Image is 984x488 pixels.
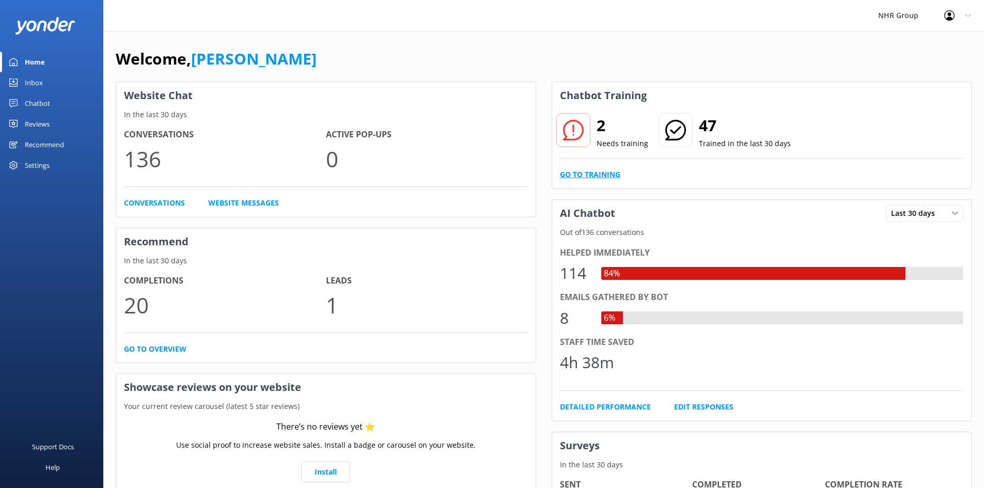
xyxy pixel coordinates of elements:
[25,72,43,93] div: Inbox
[891,208,941,219] span: Last 30 days
[674,401,733,413] a: Edit Responses
[116,82,536,109] h3: Website Chat
[560,401,651,413] a: Detailed Performance
[191,48,317,69] a: [PERSON_NAME]
[25,155,50,176] div: Settings
[116,46,317,71] h1: Welcome,
[32,436,74,457] div: Support Docs
[176,439,476,451] p: Use social proof to increase website sales. Install a badge or carousel on your website.
[326,141,528,176] p: 0
[124,288,326,322] p: 20
[25,93,50,114] div: Chatbot
[116,255,536,266] p: In the last 30 days
[326,274,528,288] h4: Leads
[601,311,618,325] div: 6%
[560,169,620,180] a: Go to Training
[560,246,964,260] div: Helped immediately
[45,457,60,478] div: Help
[560,350,614,375] div: 4h 38m
[552,459,972,470] p: In the last 30 days
[552,82,654,109] h3: Chatbot Training
[25,114,50,134] div: Reviews
[301,462,350,482] a: Install
[276,420,375,434] div: There’s no reviews yet ⭐
[208,197,279,209] a: Website Messages
[552,227,972,238] p: Out of 136 conversations
[699,138,791,149] p: Trained in the last 30 days
[597,113,648,138] h2: 2
[116,374,536,401] h3: Showcase reviews on your website
[601,267,622,280] div: 84%
[560,306,591,330] div: 8
[597,138,648,149] p: Needs training
[552,432,972,459] h3: Surveys
[25,134,64,155] div: Recommend
[124,141,326,176] p: 136
[326,128,528,141] h4: Active Pop-ups
[326,288,528,322] p: 1
[116,228,536,255] h3: Recommend
[699,113,791,138] h2: 47
[560,261,591,286] div: 114
[124,343,186,355] a: Go to overview
[116,401,536,412] p: Your current review carousel (latest 5 star reviews)
[124,197,185,209] a: Conversations
[124,274,326,288] h4: Completions
[116,109,536,120] p: In the last 30 days
[15,17,75,34] img: yonder-white-logo.png
[560,291,964,304] div: Emails gathered by bot
[560,336,964,349] div: Staff time saved
[124,128,326,141] h4: Conversations
[552,200,623,227] h3: AI Chatbot
[25,52,45,72] div: Home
